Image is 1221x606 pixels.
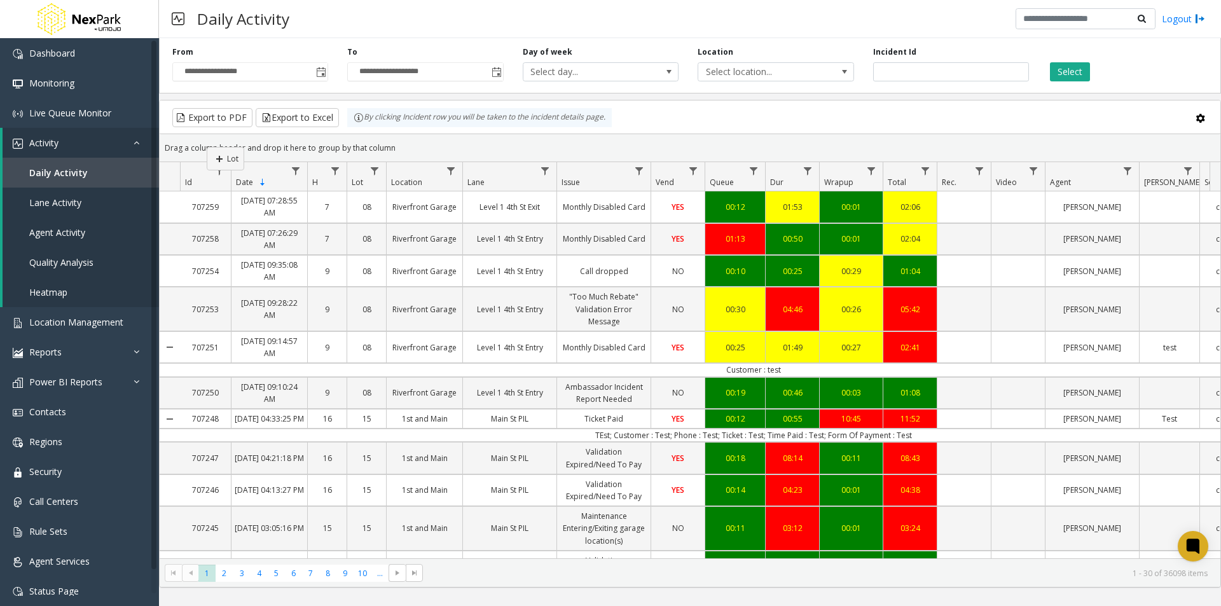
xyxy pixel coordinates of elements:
a: 16 [308,410,347,428]
a: Ambassador Incident Report Needed [557,378,651,408]
span: Live Queue Monitor [29,107,111,119]
a: 04:46 [766,300,819,319]
a: YES [651,449,705,467]
a: [DATE] 09:28:22 AM [231,294,307,324]
div: 00:29 [823,265,880,277]
img: pageIcon [172,3,184,34]
a: Id Filter Menu [211,162,228,179]
a: 01:53 [766,198,819,216]
img: 'icon' [13,109,23,119]
a: Parker Filter Menu [1180,162,1197,179]
a: 16 [308,481,347,499]
a: 00:25 [705,338,765,357]
a: 00:46 [766,383,819,402]
span: Page 8 [319,565,336,582]
span: Agent [1050,177,1071,188]
span: Location [391,177,422,188]
a: 1st and Main [387,410,462,428]
span: Page 3 [233,565,251,582]
div: 02:04 [886,233,934,245]
a: 14 [308,557,347,575]
div: 00:11 [823,452,880,464]
a: 7 [308,230,347,248]
span: Security [29,465,62,478]
div: 00:50 [769,233,816,245]
a: [DATE] 04:33:25 PM [231,410,307,428]
a: 7 [308,198,347,216]
span: Heatmap [29,286,67,298]
a: 08 [347,300,386,319]
div: 00:01 [823,201,880,213]
img: 'icon' [13,467,23,478]
a: 01:04 [883,262,937,280]
a: Riverfront Garage [387,383,462,402]
a: 707251 [180,338,231,357]
a: NO [651,519,705,537]
a: 9 [308,383,347,402]
div: 00:10 [708,265,762,277]
a: 16 [308,449,347,467]
a: Dur Filter Menu [799,162,817,179]
a: 707253 [180,300,231,319]
a: Logout [1162,12,1205,25]
span: Power BI Reports [29,376,102,388]
span: YES [672,485,684,495]
a: [PERSON_NAME] [1045,481,1139,499]
a: Level 1 4th St Exit [463,198,556,216]
span: YES [672,233,684,244]
span: Total [888,177,906,188]
a: 11:52 [883,410,937,428]
a: Validation Expired/Need To Pay [557,443,651,473]
label: To [347,46,357,58]
a: 03:24 [883,519,937,537]
span: Reports [29,346,62,358]
a: Level 1 4th St Entry [463,338,556,357]
span: Activity [29,137,59,149]
label: Incident Id [873,46,916,58]
span: Date [236,177,253,188]
div: 10:45 [823,413,880,425]
a: Lot Filter Menu [366,162,383,179]
div: 00:27 [823,341,880,354]
div: 00:25 [708,341,762,354]
a: YES [651,198,705,216]
a: 00:01 [820,481,883,499]
a: 04:38 [883,481,937,499]
span: NO [672,266,684,277]
a: Riverfront Garage [387,198,462,216]
a: [PERSON_NAME] [1045,198,1139,216]
a: Vend Filter Menu [685,162,702,179]
img: 'icon' [13,318,23,328]
div: 01:53 [769,201,816,213]
a: Monthly Disabled Card [557,198,651,216]
span: Page 2 [216,565,233,582]
div: Drag a column header and drop it here to group by that column [160,137,1220,159]
a: 00:14 [705,481,765,499]
a: 00:25 [766,262,819,280]
button: Select [1050,62,1090,81]
span: H [312,177,318,188]
h3: Daily Activity [191,3,296,34]
a: YES [651,338,705,357]
a: 08 [347,198,386,216]
a: 9 [308,338,347,357]
a: Test [1140,410,1199,428]
a: 08:14 [766,449,819,467]
a: Monthly Disabled Card [557,230,651,248]
a: 08:43 [883,449,937,467]
button: Export to Excel [256,108,339,127]
a: H Filter Menu [327,162,344,179]
a: 707245 [180,519,231,537]
img: 'icon' [13,79,23,89]
span: Dur [770,177,783,188]
a: 707250 [180,383,231,402]
div: By clicking Incident row you will be taken to the incident details page. [347,108,612,127]
a: 00:03 [820,383,883,402]
a: 03:12 [766,519,819,537]
div: 00:12 [708,413,762,425]
div: 00:19 [708,387,762,399]
a: YES [651,410,705,428]
a: Rec. Filter Menu [971,162,988,179]
a: 00:26 [820,300,883,319]
a: NO [651,300,705,319]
